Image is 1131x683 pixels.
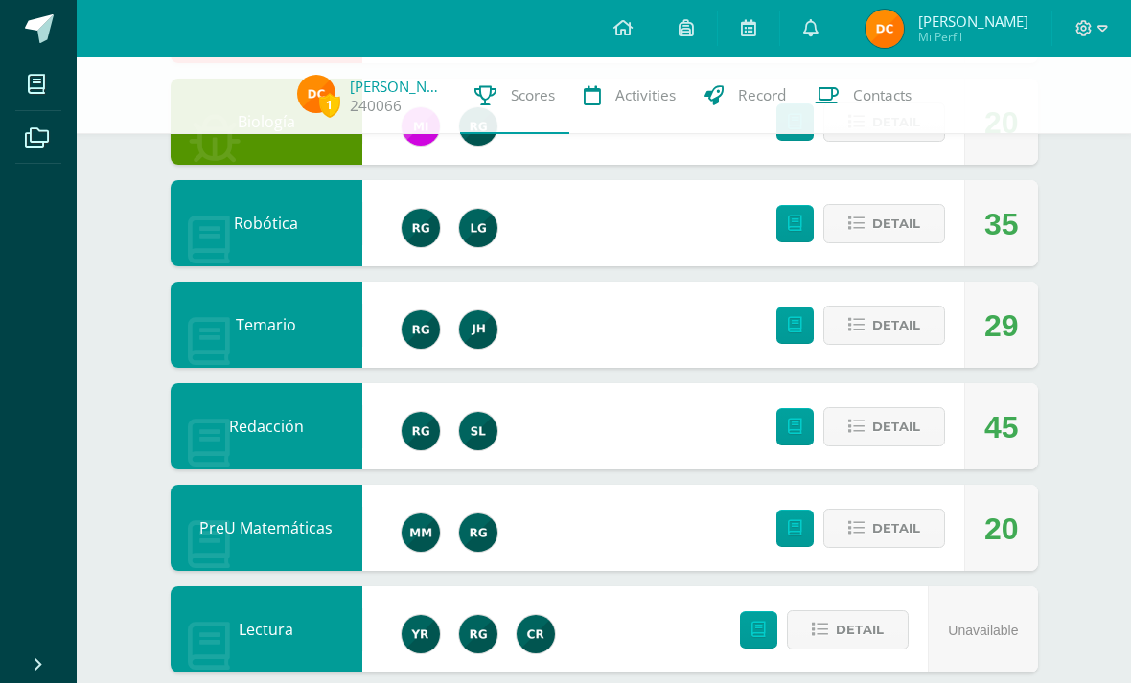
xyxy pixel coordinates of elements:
img: 24ef3269677dd7dd963c57b86ff4a022.png [459,513,497,552]
span: Detail [872,409,920,444]
img: aeec87acf9f73d1a1c3505d5770713a8.png [459,412,497,450]
span: Detail [872,206,920,241]
img: e534704a03497a621ce20af3abe0ca0c.png [517,615,555,653]
img: 1b3531889164bf90d264a9e49bdbccf5.png [866,10,904,48]
div: PreU Matemáticas [171,485,362,571]
a: Record [690,57,800,134]
span: Scores [511,85,555,105]
a: Scores [460,57,569,134]
span: Activities [615,85,676,105]
span: Unavailable [948,623,1018,638]
span: Contacts [853,85,912,105]
button: Detail [823,509,945,548]
span: Detail [872,307,920,343]
img: 24ef3269677dd7dd963c57b86ff4a022.png [402,310,440,349]
span: Detail [836,612,884,648]
span: Mi Perfil [918,29,1028,45]
div: Lectura [171,586,362,672]
img: 765d7ba1372dfe42393184f37ff644ec.png [402,615,440,653]
div: 45 [984,384,1019,470]
a: [PERSON_NAME] [350,77,446,96]
div: 20 [984,486,1019,572]
img: 2f952caa3f07b7df01ee2ceb26827530.png [459,310,497,349]
a: Contacts [800,57,926,134]
img: 24ef3269677dd7dd963c57b86ff4a022.png [402,412,440,450]
a: 240066 [350,96,402,116]
div: Redacción [171,383,362,469]
div: Temario [171,282,362,368]
a: Activities [569,57,690,134]
button: Detail [823,204,945,243]
div: Robótica [171,180,362,266]
img: 24ef3269677dd7dd963c57b86ff4a022.png [459,615,497,653]
button: Detail [823,407,945,446]
img: 24ef3269677dd7dd963c57b86ff4a022.png [402,209,440,247]
span: Detail [872,511,920,546]
img: ea0e1a9c59ed4b58333b589e14889882.png [402,513,440,552]
img: d623eda778747ddb571c6f862ad83539.png [459,209,497,247]
span: Record [738,85,786,105]
div: 35 [984,181,1019,267]
img: 1b3531889164bf90d264a9e49bdbccf5.png [297,75,335,113]
button: Detail [823,306,945,345]
button: Detail [787,610,909,649]
span: [PERSON_NAME] [918,11,1028,31]
span: 1 [319,93,340,117]
div: 29 [984,283,1019,369]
